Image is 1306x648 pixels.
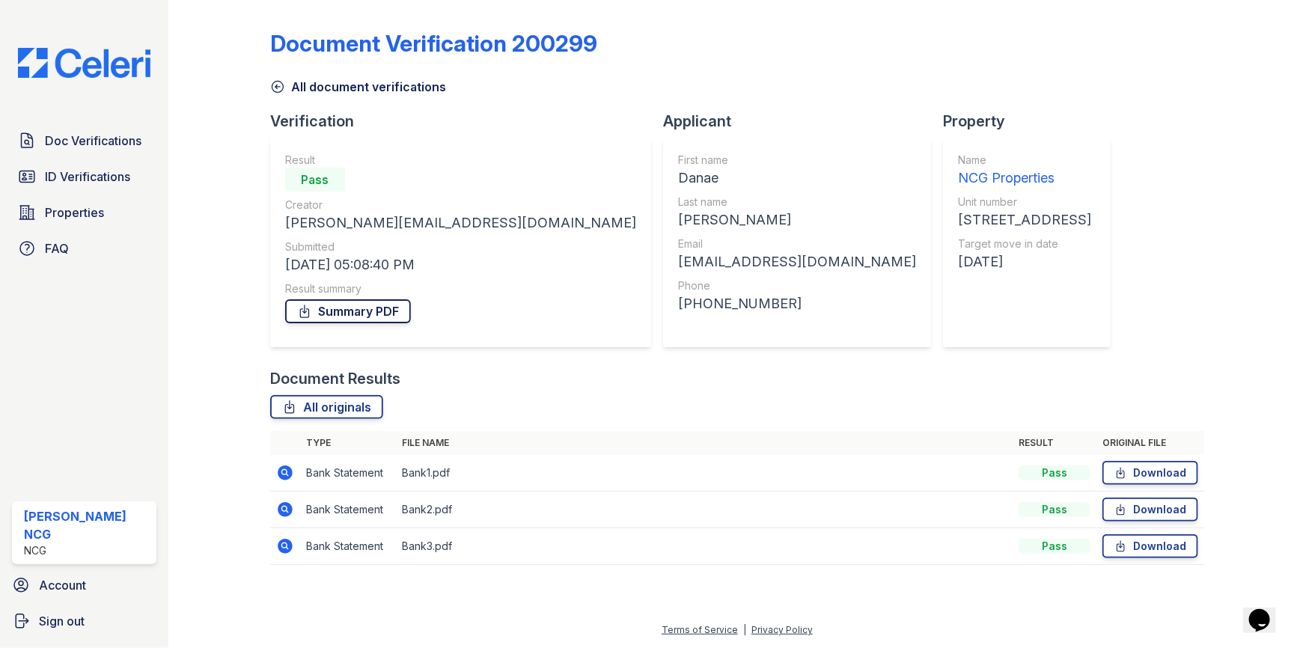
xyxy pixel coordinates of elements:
[678,251,916,272] div: [EMAIL_ADDRESS][DOMAIN_NAME]
[12,233,156,263] a: FAQ
[751,624,813,635] a: Privacy Policy
[743,624,746,635] div: |
[270,78,446,96] a: All document verifications
[958,251,1091,272] div: [DATE]
[1102,461,1198,485] a: Download
[396,431,1013,455] th: File name
[6,48,162,78] img: CE_Logo_Blue-a8612792a0a2168367f1c8372b55b34899dd931a85d93a1a3d3e32e68fde9ad4.png
[678,210,916,230] div: [PERSON_NAME]
[300,492,396,528] td: Bank Statement
[958,195,1091,210] div: Unit number
[12,126,156,156] a: Doc Verifications
[1096,431,1204,455] th: Original file
[270,368,400,389] div: Document Results
[39,576,86,594] span: Account
[663,111,943,132] div: Applicant
[1243,588,1291,633] iframe: chat widget
[285,254,636,275] div: [DATE] 05:08:40 PM
[678,236,916,251] div: Email
[285,239,636,254] div: Submitted
[285,153,636,168] div: Result
[1102,534,1198,558] a: Download
[1019,539,1090,554] div: Pass
[1102,498,1198,522] a: Download
[270,111,663,132] div: Verification
[285,299,411,323] a: Summary PDF
[45,204,104,221] span: Properties
[45,132,141,150] span: Doc Verifications
[662,624,738,635] a: Terms of Service
[6,606,162,636] a: Sign out
[396,528,1013,565] td: Bank3.pdf
[39,612,85,630] span: Sign out
[285,168,345,192] div: Pass
[300,528,396,565] td: Bank Statement
[285,281,636,296] div: Result summary
[6,570,162,600] a: Account
[678,293,916,314] div: [PHONE_NUMBER]
[1013,431,1096,455] th: Result
[285,198,636,213] div: Creator
[270,395,383,419] a: All originals
[958,236,1091,251] div: Target move in date
[12,198,156,227] a: Properties
[45,239,69,257] span: FAQ
[958,210,1091,230] div: [STREET_ADDRESS]
[943,111,1123,132] div: Property
[678,195,916,210] div: Last name
[678,153,916,168] div: First name
[678,278,916,293] div: Phone
[12,162,156,192] a: ID Verifications
[958,168,1091,189] div: NCG Properties
[24,507,150,543] div: [PERSON_NAME] NCG
[270,30,597,57] div: Document Verification 200299
[45,168,130,186] span: ID Verifications
[1019,502,1090,517] div: Pass
[24,543,150,558] div: NCG
[396,455,1013,492] td: Bank1.pdf
[678,168,916,189] div: Danae
[1019,465,1090,480] div: Pass
[285,213,636,233] div: [PERSON_NAME][EMAIL_ADDRESS][DOMAIN_NAME]
[300,431,396,455] th: Type
[958,153,1091,168] div: Name
[300,455,396,492] td: Bank Statement
[958,153,1091,189] a: Name NCG Properties
[396,492,1013,528] td: Bank2.pdf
